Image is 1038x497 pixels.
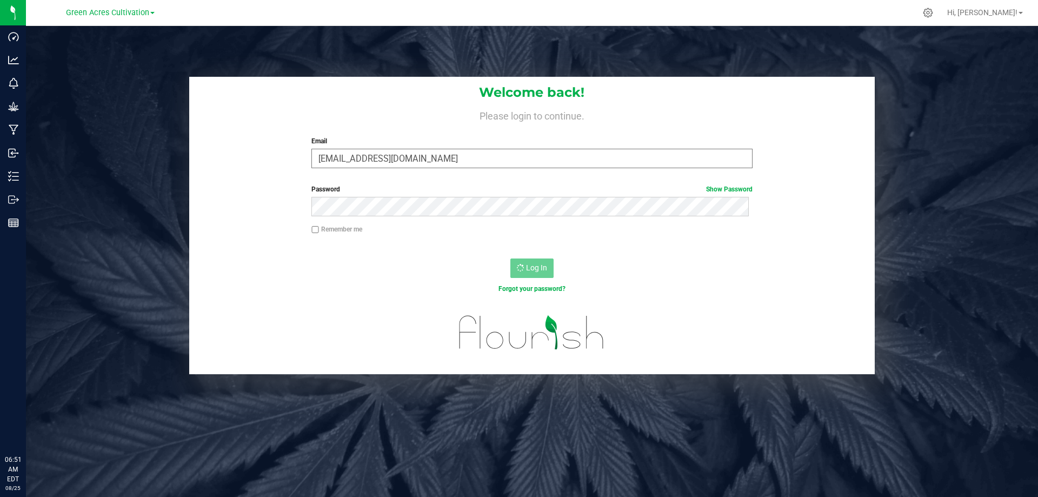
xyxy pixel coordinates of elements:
[8,31,19,42] inline-svg: Dashboard
[8,55,19,65] inline-svg: Analytics
[311,185,340,193] span: Password
[189,85,875,100] h1: Welcome back!
[8,194,19,205] inline-svg: Outbound
[510,259,554,278] button: Log In
[8,124,19,135] inline-svg: Manufacturing
[5,455,21,484] p: 06:51 AM EDT
[8,148,19,158] inline-svg: Inbound
[311,226,319,234] input: Remember me
[66,8,149,17] span: Green Acres Cultivation
[311,136,752,146] label: Email
[8,101,19,112] inline-svg: Grow
[8,217,19,228] inline-svg: Reports
[446,305,617,360] img: flourish_logo.svg
[526,263,547,272] span: Log In
[921,8,935,18] div: Manage settings
[947,8,1017,17] span: Hi, [PERSON_NAME]!
[706,185,753,193] a: Show Password
[5,484,21,492] p: 08/25
[498,285,565,293] a: Forgot your password?
[311,224,362,234] label: Remember me
[8,78,19,89] inline-svg: Monitoring
[189,108,875,121] h4: Please login to continue.
[8,171,19,182] inline-svg: Inventory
